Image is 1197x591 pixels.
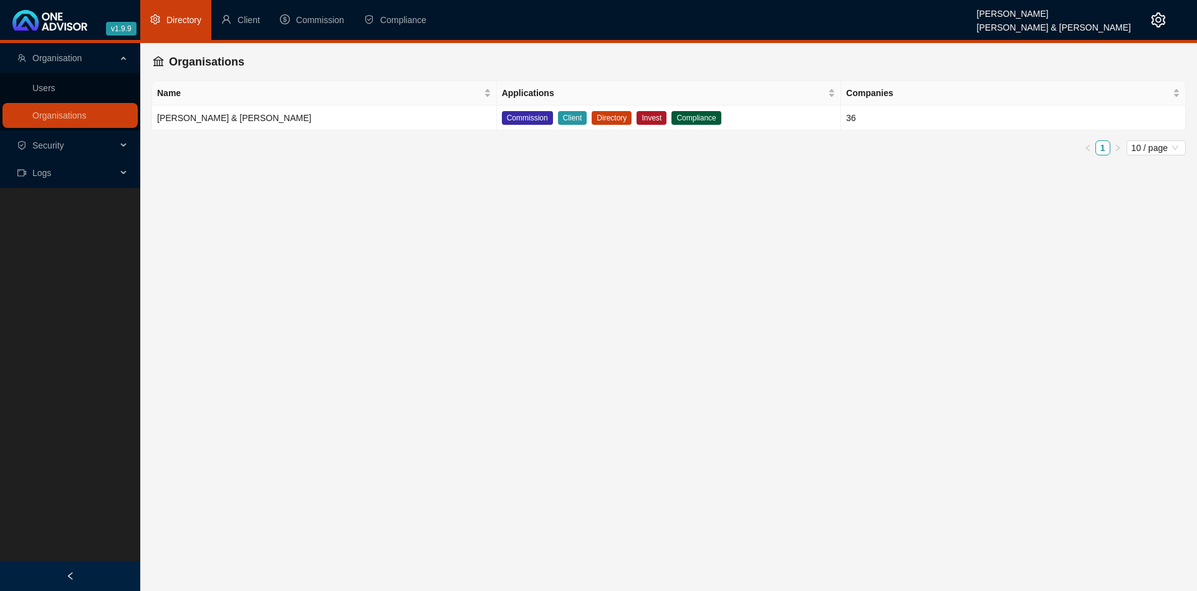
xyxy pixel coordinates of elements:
[592,111,632,125] span: Directory
[977,3,1131,17] div: [PERSON_NAME]
[150,14,160,24] span: setting
[502,86,826,100] span: Applications
[497,81,842,105] th: Applications
[841,105,1186,130] td: 36
[221,14,231,24] span: user
[502,111,553,125] span: Commission
[1127,140,1186,155] div: Page Size
[1095,140,1110,155] li: 1
[846,86,1170,100] span: Companies
[17,141,26,150] span: safety-certificate
[106,22,137,36] span: v1.9.9
[1080,140,1095,155] button: left
[32,83,55,93] a: Users
[152,81,497,105] th: Name
[157,86,481,100] span: Name
[1084,144,1092,152] span: left
[66,572,75,580] span: left
[32,168,51,178] span: Logs
[296,15,344,25] span: Commission
[32,53,82,63] span: Organisation
[169,56,244,68] span: Organisations
[364,14,374,24] span: safety
[153,56,164,67] span: bank
[17,169,26,177] span: video-camera
[841,81,1186,105] th: Companies
[17,54,26,62] span: team
[380,15,426,25] span: Compliance
[637,111,666,125] span: Invest
[12,10,87,31] img: 2df55531c6924b55f21c4cf5d4484680-logo-light.svg
[1110,140,1125,155] button: right
[32,110,86,120] a: Organisations
[238,15,260,25] span: Client
[1110,140,1125,155] li: Next Page
[280,14,290,24] span: dollar
[671,111,721,125] span: Compliance
[1132,141,1181,155] span: 10 / page
[558,111,587,125] span: Client
[1151,12,1166,27] span: setting
[1096,141,1110,155] a: 1
[152,105,497,130] td: [PERSON_NAME] & [PERSON_NAME]
[1080,140,1095,155] li: Previous Page
[32,140,64,150] span: Security
[1114,144,1122,152] span: right
[977,17,1131,31] div: [PERSON_NAME] & [PERSON_NAME]
[166,15,201,25] span: Directory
